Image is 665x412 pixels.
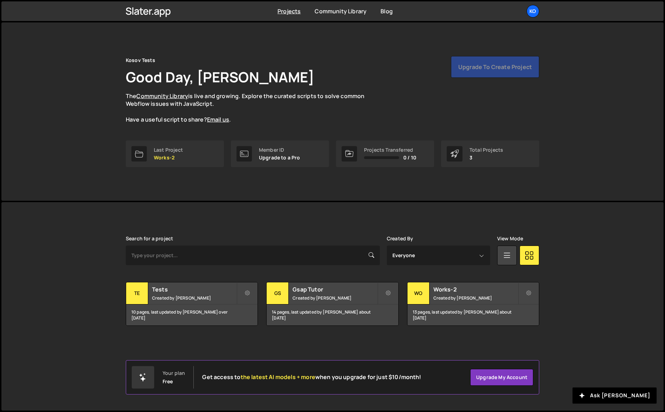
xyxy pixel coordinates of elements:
a: Community Library [136,92,188,100]
p: 3 [469,155,503,160]
div: Total Projects [469,147,503,153]
a: Projects [277,7,301,15]
a: Ko [527,5,539,18]
div: Projects Transferred [364,147,416,153]
p: Works-2 [154,155,183,160]
div: 13 pages, last updated by [PERSON_NAME] about [DATE] [407,304,539,325]
span: the latest AI models + more [241,373,315,381]
div: Gs [267,282,289,304]
small: Created by [PERSON_NAME] [433,295,518,301]
p: Upgrade to a Pro [259,155,300,160]
a: Wo Works-2 Created by [PERSON_NAME] 13 pages, last updated by [PERSON_NAME] about [DATE] [407,282,539,326]
div: 10 pages, last updated by [PERSON_NAME] over [DATE] [126,304,258,325]
label: Search for a project [126,236,173,241]
button: Ask [PERSON_NAME] [573,387,657,404]
small: Created by [PERSON_NAME] [152,295,236,301]
small: Created by [PERSON_NAME] [293,295,377,301]
a: Blog [381,7,393,15]
a: Community Library [315,7,366,15]
a: Te Tests Created by [PERSON_NAME] 10 pages, last updated by [PERSON_NAME] over [DATE] [126,282,258,326]
div: Free [163,379,173,384]
input: Type your project... [126,246,380,265]
a: Last Project Works-2 [126,140,224,167]
div: Te [126,282,148,304]
div: 14 pages, last updated by [PERSON_NAME] about [DATE] [267,304,398,325]
div: Last Project [154,147,183,153]
h1: Good Day, [PERSON_NAME] [126,67,314,87]
a: Upgrade my account [470,369,533,386]
h2: Get access to when you upgrade for just $10/month! [202,374,421,380]
span: 0 / 10 [403,155,416,160]
div: Your plan [163,370,185,376]
div: Kosov Tests [126,56,155,64]
a: Email us [207,116,229,123]
label: View Mode [497,236,523,241]
label: Created By [387,236,413,241]
div: Wo [407,282,430,304]
h2: Gsap Tutor [293,286,377,293]
p: The is live and growing. Explore the curated scripts to solve common Webflow issues with JavaScri... [126,92,378,124]
h2: Works-2 [433,286,518,293]
div: Member ID [259,147,300,153]
h2: Tests [152,286,236,293]
a: Gs Gsap Tutor Created by [PERSON_NAME] 14 pages, last updated by [PERSON_NAME] about [DATE] [266,282,398,326]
